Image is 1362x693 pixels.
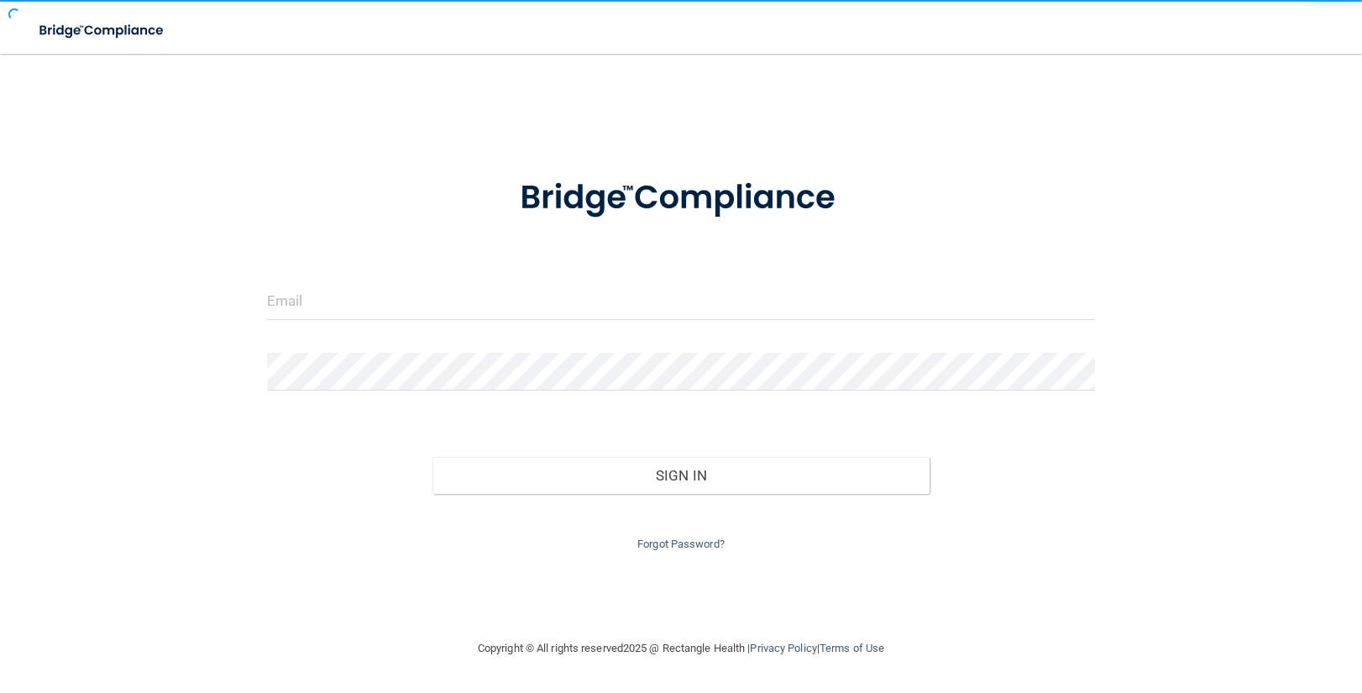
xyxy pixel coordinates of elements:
[267,282,1096,320] input: Email
[637,538,725,550] a: Forgot Password?
[820,642,884,654] a: Terms of Use
[375,622,987,675] div: Copyright © All rights reserved 2025 @ Rectangle Health | |
[750,642,816,654] a: Privacy Policy
[485,155,877,242] img: bridge_compliance_login_screen.278c3ca4.svg
[432,457,930,494] button: Sign In
[25,13,180,48] img: bridge_compliance_login_screen.278c3ca4.svg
